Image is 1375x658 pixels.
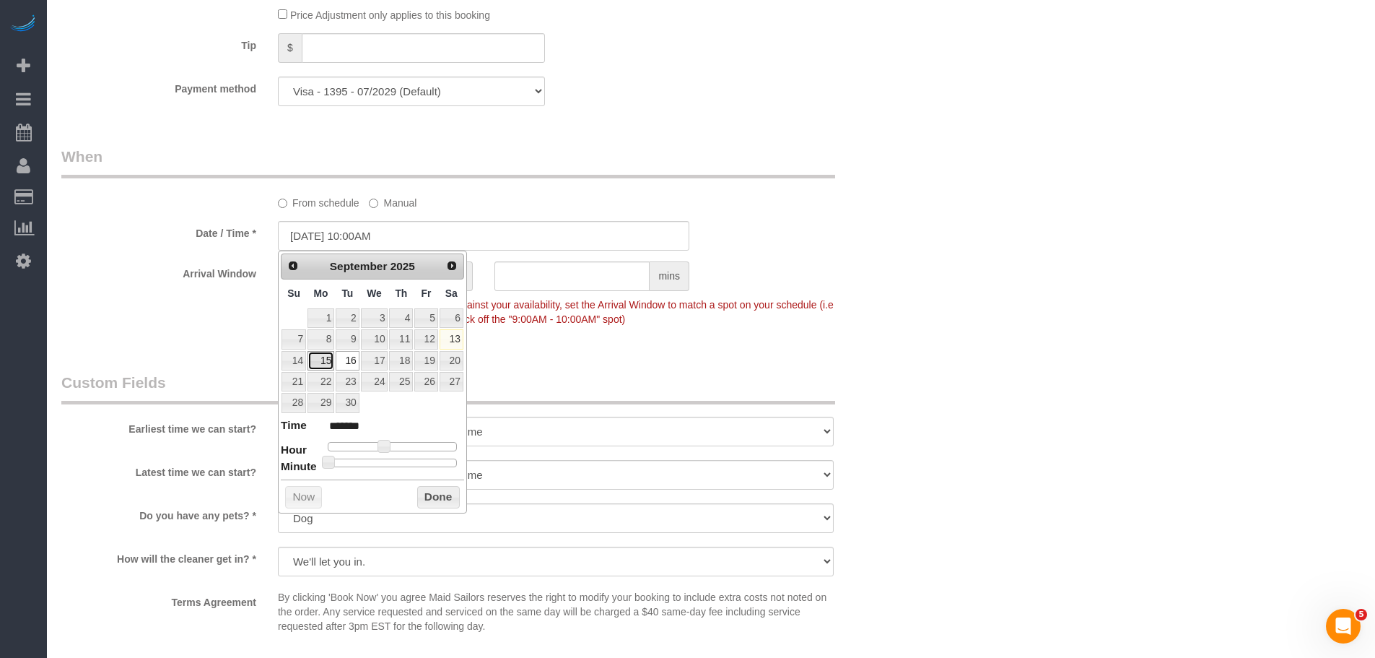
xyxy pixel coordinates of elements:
[287,260,299,272] span: Prev
[1326,609,1361,644] iframe: Intercom live chat
[51,221,267,241] label: Date / Time *
[278,199,287,208] input: From schedule
[278,191,359,210] label: From schedule
[51,261,267,281] label: Arrival Window
[307,351,334,371] a: 15
[51,417,267,436] label: Earliest time we can start?
[314,287,328,299] span: Monday
[307,329,334,349] a: 8
[361,372,388,391] a: 24
[278,33,302,63] span: $
[336,351,359,371] a: 16
[281,329,306,349] a: 7
[51,33,267,53] label: Tip
[278,221,689,251] input: MM/DD/YYYY HH:MM
[442,256,462,276] a: Next
[336,308,359,328] a: 2
[51,460,267,480] label: Latest time we can start?
[307,393,334,412] a: 29
[9,14,38,35] img: Automaid Logo
[369,191,416,210] label: Manual
[414,329,437,349] a: 12
[650,261,689,291] span: mins
[283,256,303,276] a: Prev
[336,393,359,412] a: 30
[389,351,413,371] a: 18
[61,146,835,178] legend: When
[281,351,306,371] a: 14
[422,287,432,299] span: Friday
[395,287,407,299] span: Thursday
[389,308,413,328] a: 4
[361,351,388,371] a: 17
[414,308,437,328] a: 5
[51,503,267,523] label: Do you have any pets? *
[440,308,463,328] a: 6
[281,417,307,436] dt: Time
[281,459,317,477] dt: Minute
[390,260,415,272] span: 2025
[281,372,306,391] a: 21
[440,351,463,371] a: 20
[361,308,388,328] a: 3
[440,329,463,349] a: 13
[290,9,490,21] span: Price Adjustment only applies to this booking
[61,372,835,404] legend: Custom Fields
[417,486,460,509] button: Done
[361,329,388,349] a: 10
[51,77,267,96] label: Payment method
[51,590,267,610] label: Terms Agreement
[440,372,463,391] a: 27
[369,199,378,208] input: Manual
[287,287,300,299] span: Sunday
[281,442,307,460] dt: Hour
[307,372,334,391] a: 22
[281,393,306,412] a: 28
[278,590,834,633] p: By clicking 'Book Now' you agree Maid Sailors reserves the right to modify your booking to includ...
[341,287,353,299] span: Tuesday
[278,299,834,325] span: To make this booking count against your availability, set the Arrival Window to match a spot on y...
[307,308,334,328] a: 1
[414,351,437,371] a: 19
[414,372,437,391] a: 26
[336,329,359,349] a: 9
[336,372,359,391] a: 23
[1356,609,1367,620] span: 5
[389,329,413,349] a: 11
[285,486,322,509] button: Now
[330,260,388,272] span: September
[389,372,413,391] a: 25
[51,547,267,566] label: How will the cleaner get in? *
[367,287,382,299] span: Wednesday
[446,260,458,272] span: Next
[445,287,458,299] span: Saturday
